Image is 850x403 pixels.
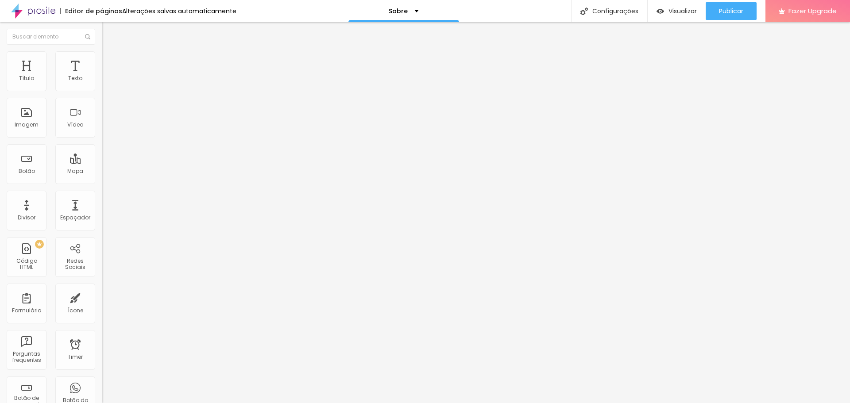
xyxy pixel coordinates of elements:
img: Icone [580,8,588,15]
div: Editor de páginas [60,8,122,14]
div: Vídeo [67,122,83,128]
div: Alterações salvas automaticamente [122,8,236,14]
button: Visualizar [648,2,706,20]
div: Texto [68,75,82,81]
div: Perguntas frequentes [9,351,44,364]
div: Título [19,75,34,81]
div: Mapa [67,168,83,174]
img: view-1.svg [657,8,664,15]
img: Icone [85,34,90,39]
div: Timer [68,354,83,360]
div: Redes Sociais [58,258,93,271]
div: Imagem [15,122,39,128]
span: Publicar [719,8,743,15]
span: Fazer Upgrade [788,7,837,15]
div: Formulário [12,307,41,314]
p: Sobre [389,8,408,14]
div: Código HTML [9,258,44,271]
button: Publicar [706,2,757,20]
iframe: Editor [102,22,850,403]
span: Visualizar [668,8,697,15]
div: Botão [19,168,35,174]
div: Divisor [18,215,35,221]
div: Ícone [68,307,83,314]
input: Buscar elemento [7,29,95,45]
div: Espaçador [60,215,90,221]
